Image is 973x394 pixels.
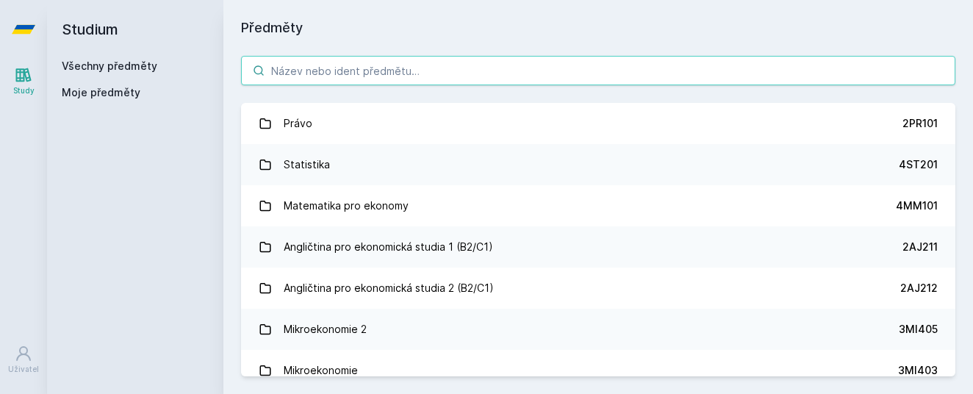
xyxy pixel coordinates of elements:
[62,85,140,100] span: Moje předměty
[241,144,955,185] a: Statistika 4ST201
[241,268,955,309] a: Angličtina pro ekonomická studia 2 (B2/C1) 2AJ212
[902,116,938,131] div: 2PR101
[241,18,955,38] h1: Předměty
[241,103,955,144] a: Právo 2PR101
[8,364,39,375] div: Uživatel
[896,198,938,213] div: 4MM101
[900,281,938,295] div: 2AJ212
[62,60,157,72] a: Všechny předměty
[899,157,938,172] div: 4ST201
[284,273,494,303] div: Angličtina pro ekonomická studia 2 (B2/C1)
[13,85,35,96] div: Study
[241,56,955,85] input: Název nebo ident předmětu…
[241,185,955,226] a: Matematika pro ekonomy 4MM101
[898,363,938,378] div: 3MI403
[284,232,493,262] div: Angličtina pro ekonomická studia 1 (B2/C1)
[241,309,955,350] a: Mikroekonomie 2 3MI405
[3,337,44,382] a: Uživatel
[284,150,330,179] div: Statistika
[284,109,312,138] div: Právo
[241,226,955,268] a: Angličtina pro ekonomická studia 1 (B2/C1) 2AJ211
[284,356,358,385] div: Mikroekonomie
[284,191,409,221] div: Matematika pro ekonomy
[899,322,938,337] div: 3MI405
[241,350,955,391] a: Mikroekonomie 3MI403
[902,240,938,254] div: 2AJ211
[3,59,44,104] a: Study
[284,315,367,344] div: Mikroekonomie 2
